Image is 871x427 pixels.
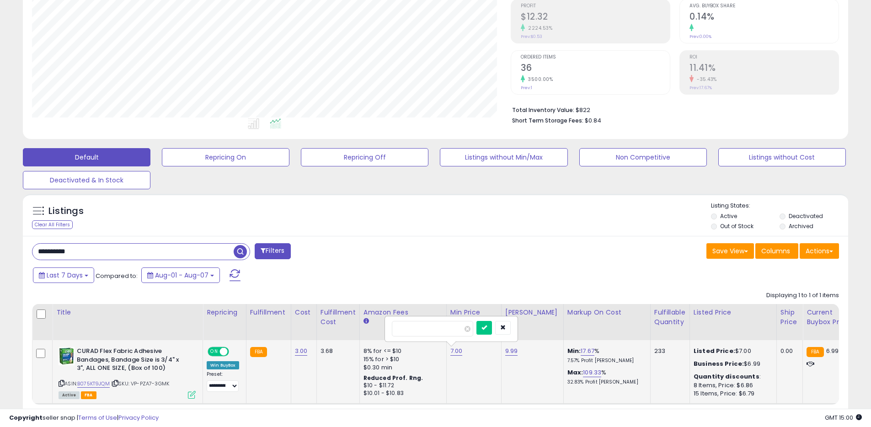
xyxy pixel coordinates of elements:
button: Columns [755,243,798,259]
small: Amazon Fees. [363,317,369,326]
p: 7.57% Profit [PERSON_NAME] [567,358,643,364]
img: 51JZ2Qo8GQL._SL40_.jpg [59,347,75,365]
div: % [567,347,643,364]
div: Title [56,308,199,317]
a: B075KT9JQM [77,380,110,388]
small: -35.43% [694,76,717,83]
button: Default [23,148,150,166]
div: Cost [295,308,313,317]
div: Fulfillment Cost [321,308,356,327]
b: Quantity discounts [694,372,759,381]
div: $10 - $11.72 [363,382,439,390]
a: Terms of Use [78,413,117,422]
label: Active [720,212,737,220]
span: Compared to: [96,272,138,280]
div: $10.01 - $10.83 [363,390,439,397]
div: : [694,373,769,381]
small: Prev: 0.00% [689,34,711,39]
div: 0.00 [780,347,796,355]
h5: Listings [48,205,84,218]
b: Total Inventory Value: [512,106,574,114]
button: Last 7 Days [33,267,94,283]
div: 233 [654,347,683,355]
div: $0.30 min [363,363,439,372]
span: Aug-01 - Aug-07 [155,271,208,280]
div: 8% for <= $10 [363,347,439,355]
span: 2025-08-15 15:00 GMT [825,413,862,422]
label: Archived [789,222,813,230]
span: ROI [689,55,839,60]
div: Preset: [207,371,239,392]
span: Profit [521,4,670,9]
small: Prev: 17.67% [689,85,712,91]
span: 6.99 [826,347,839,355]
div: Displaying 1 to 1 of 1 items [766,291,839,300]
h2: 0.14% [689,11,839,24]
button: Listings without Min/Max [440,148,567,166]
strong: Copyright [9,413,43,422]
h2: $12.32 [521,11,670,24]
button: Aug-01 - Aug-07 [141,267,220,283]
div: 3.68 [321,347,353,355]
h2: 36 [521,63,670,75]
b: CURAD Flex Fabric Adhesive Bandages, Bandage Size is 3/4" x 3", ALL ONE SIZE, (Box of 100) [77,347,188,375]
button: Save View [706,243,754,259]
div: Fulfillable Quantity [654,308,686,327]
a: Privacy Policy [118,413,159,422]
button: Listings without Cost [718,148,846,166]
span: ON [208,348,220,356]
button: Filters [255,243,290,259]
button: Repricing On [162,148,289,166]
span: All listings currently available for purchase on Amazon [59,391,80,399]
div: Min Price [450,308,497,317]
small: Prev: $0.53 [521,34,542,39]
small: 2224.53% [525,25,552,32]
button: Repricing Off [301,148,428,166]
p: Listing States: [711,202,848,210]
span: FBA [81,391,96,399]
b: Listed Price: [694,347,735,355]
label: Out of Stock [720,222,753,230]
span: Columns [761,246,790,256]
small: FBA [250,347,267,357]
div: 15% for > $10 [363,355,439,363]
span: Ordered Items [521,55,670,60]
b: Min: [567,347,581,355]
th: The percentage added to the cost of goods (COGS) that forms the calculator for Min & Max prices. [563,304,650,340]
h2: 11.41% [689,63,839,75]
div: $6.99 [694,360,769,368]
div: Listed Price [694,308,773,317]
div: % [567,368,643,385]
div: 8 Items, Price: $6.86 [694,381,769,390]
div: Markup on Cost [567,308,647,317]
div: Amazon Fees [363,308,443,317]
span: $0.84 [585,116,601,125]
li: $822 [512,104,832,115]
div: Win BuyBox [207,361,239,369]
button: Non Competitive [579,148,707,166]
div: Current Buybox Price [807,308,854,327]
span: Last 7 Days [47,271,83,280]
div: $7.00 [694,347,769,355]
a: 109.33 [583,368,601,377]
span: | SKU: VP-PZA7-3GMK [111,380,169,387]
div: 15 Items, Price: $6.79 [694,390,769,398]
span: Avg. Buybox Share [689,4,839,9]
small: FBA [807,347,823,357]
div: Ship Price [780,308,799,327]
b: Business Price: [694,359,744,368]
div: Clear All Filters [32,220,73,229]
b: Reduced Prof. Rng. [363,374,423,382]
b: Short Term Storage Fees: [512,117,583,124]
span: OFF [228,348,242,356]
div: [PERSON_NAME] [505,308,560,317]
div: Fulfillment [250,308,287,317]
small: 3500.00% [525,76,553,83]
b: Max: [567,368,583,377]
a: 9.99 [505,347,518,356]
small: Prev: 1 [521,85,532,91]
a: 3.00 [295,347,308,356]
div: Repricing [207,308,242,317]
a: 17.67 [581,347,594,356]
p: 32.83% Profit [PERSON_NAME] [567,379,643,385]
